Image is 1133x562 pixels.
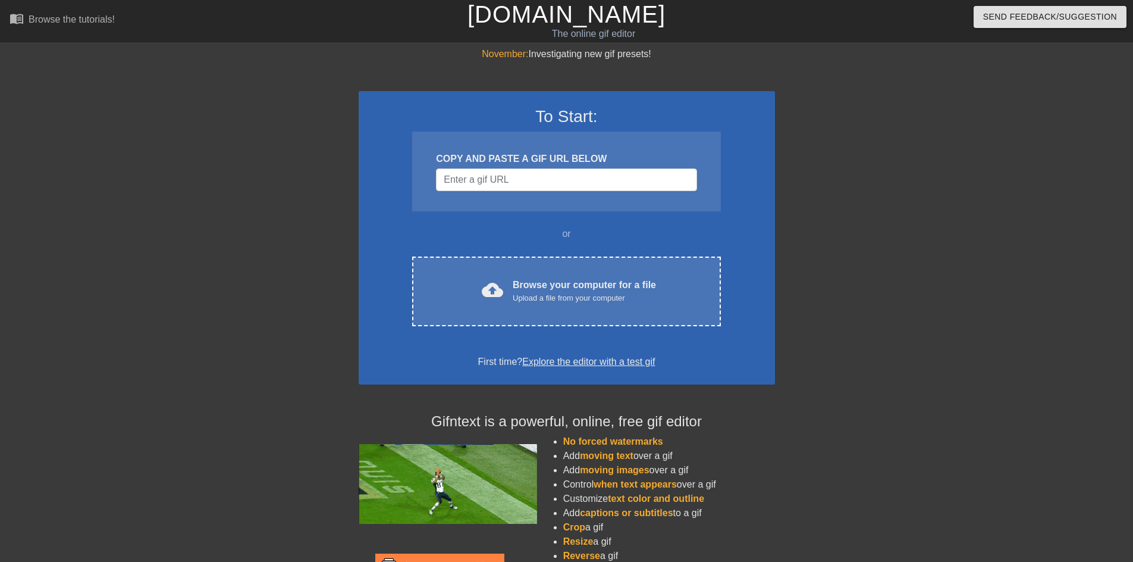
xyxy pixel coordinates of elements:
[374,355,759,369] div: First time?
[563,449,775,463] li: Add over a gif
[563,506,775,520] li: Add to a gif
[580,451,633,461] span: moving text
[10,11,24,26] span: menu_book
[29,14,115,24] div: Browse the tutorials!
[374,107,759,127] h3: To Start:
[390,227,744,241] div: or
[563,436,663,447] span: No forced watermarks
[580,465,649,475] span: moving images
[563,492,775,506] li: Customize
[974,6,1126,28] button: Send Feedback/Suggestion
[436,168,696,191] input: Username
[10,11,115,30] a: Browse the tutorials!
[513,292,656,304] div: Upload a file from your computer
[563,520,775,535] li: a gif
[983,10,1117,24] span: Send Feedback/Suggestion
[359,444,537,524] img: football_small.gif
[384,27,804,41] div: The online gif editor
[563,463,775,477] li: Add over a gif
[594,479,677,489] span: when text appears
[580,508,673,518] span: captions or subtitles
[467,1,666,27] a: [DOMAIN_NAME]
[482,49,528,59] span: November:
[563,477,775,492] li: Control over a gif
[563,522,585,532] span: Crop
[563,536,594,547] span: Resize
[513,278,656,304] div: Browse your computer for a file
[563,551,600,561] span: Reverse
[563,535,775,549] li: a gif
[522,357,655,367] a: Explore the editor with a test gif
[482,279,503,301] span: cloud_upload
[608,494,704,504] span: text color and outline
[436,152,696,166] div: COPY AND PASTE A GIF URL BELOW
[359,413,775,430] h4: Gifntext is a powerful, online, free gif editor
[359,47,775,61] div: Investigating new gif presets!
